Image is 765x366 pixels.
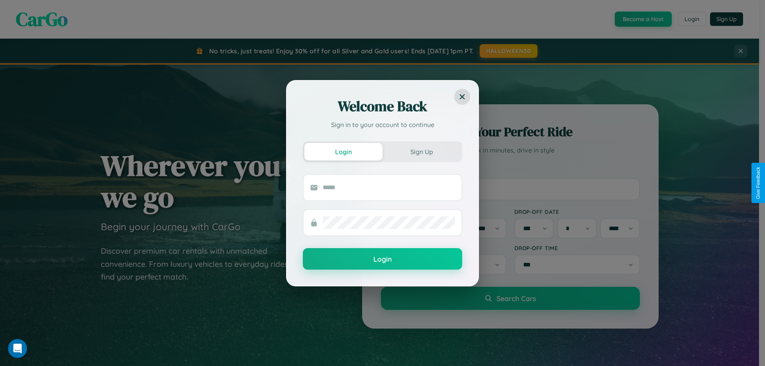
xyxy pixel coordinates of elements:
[8,339,27,358] iframe: Intercom live chat
[382,143,461,160] button: Sign Up
[303,248,462,270] button: Login
[303,120,462,129] p: Sign in to your account to continue
[303,97,462,116] h2: Welcome Back
[304,143,382,160] button: Login
[755,167,761,199] div: Give Feedback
